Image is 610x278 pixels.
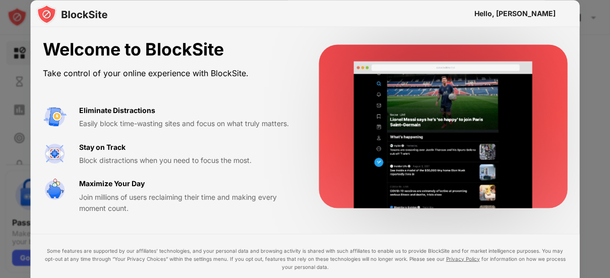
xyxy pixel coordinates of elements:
[43,246,568,270] div: Some features are supported by our affiliates’ technologies, and your personal data and browsing ...
[79,154,295,165] div: Block distractions when you need to focus the most.
[79,118,295,129] div: Easily block time-wasting sites and focus on what truly matters.
[43,39,295,60] div: Welcome to BlockSite
[79,178,145,189] div: Maximize Your Day
[43,66,295,80] div: Take control of your online experience with BlockSite.
[43,141,67,165] img: value-focus.svg
[79,141,126,152] div: Stay on Track
[79,191,295,214] div: Join millions of users reclaiming their time and making every moment count.
[474,9,556,17] div: Hello, [PERSON_NAME]
[79,104,155,116] div: Eliminate Distractions
[37,4,108,24] img: logo-blocksite.svg
[43,178,67,202] img: value-safe-time.svg
[446,255,480,261] a: Privacy Policy
[43,104,67,129] img: value-avoid-distractions.svg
